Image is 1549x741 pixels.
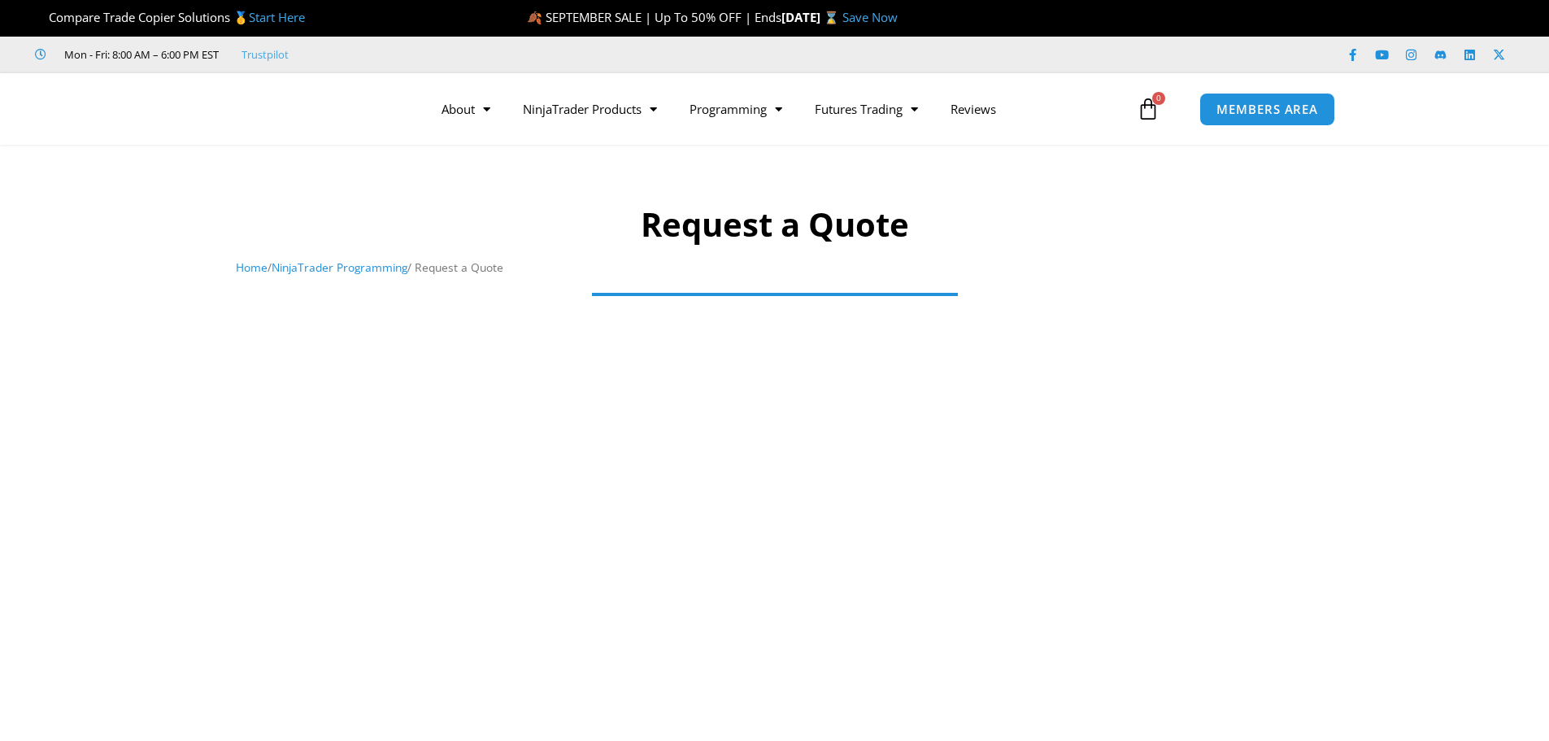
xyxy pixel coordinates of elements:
[507,90,673,128] a: NinjaTrader Products
[60,45,219,64] span: Mon - Fri: 8:00 AM – 6:00 PM EST
[236,257,1313,278] nav: Breadcrumb
[798,90,934,128] a: Futures Trading
[934,90,1012,128] a: Reviews
[1216,103,1318,116] span: MEMBERS AREA
[1112,85,1184,133] a: 0
[527,9,781,25] span: 🍂 SEPTEMBER SALE | Up To 50% OFF | Ends
[236,202,1313,247] h1: Request a Quote
[673,90,798,128] a: Programming
[272,259,407,275] a: NinjaTrader Programming
[781,9,842,25] strong: [DATE] ⌛
[36,11,48,24] img: 🏆
[1199,93,1335,126] a: MEMBERS AREA
[425,90,507,128] a: About
[192,80,367,138] img: LogoAI | Affordable Indicators – NinjaTrader
[1152,92,1165,105] span: 0
[236,259,268,275] a: Home
[35,9,305,25] span: Compare Trade Copier Solutions 🥇
[249,9,305,25] a: Start Here
[241,45,289,64] a: Trustpilot
[842,9,898,25] a: Save Now
[425,90,1133,128] nav: Menu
